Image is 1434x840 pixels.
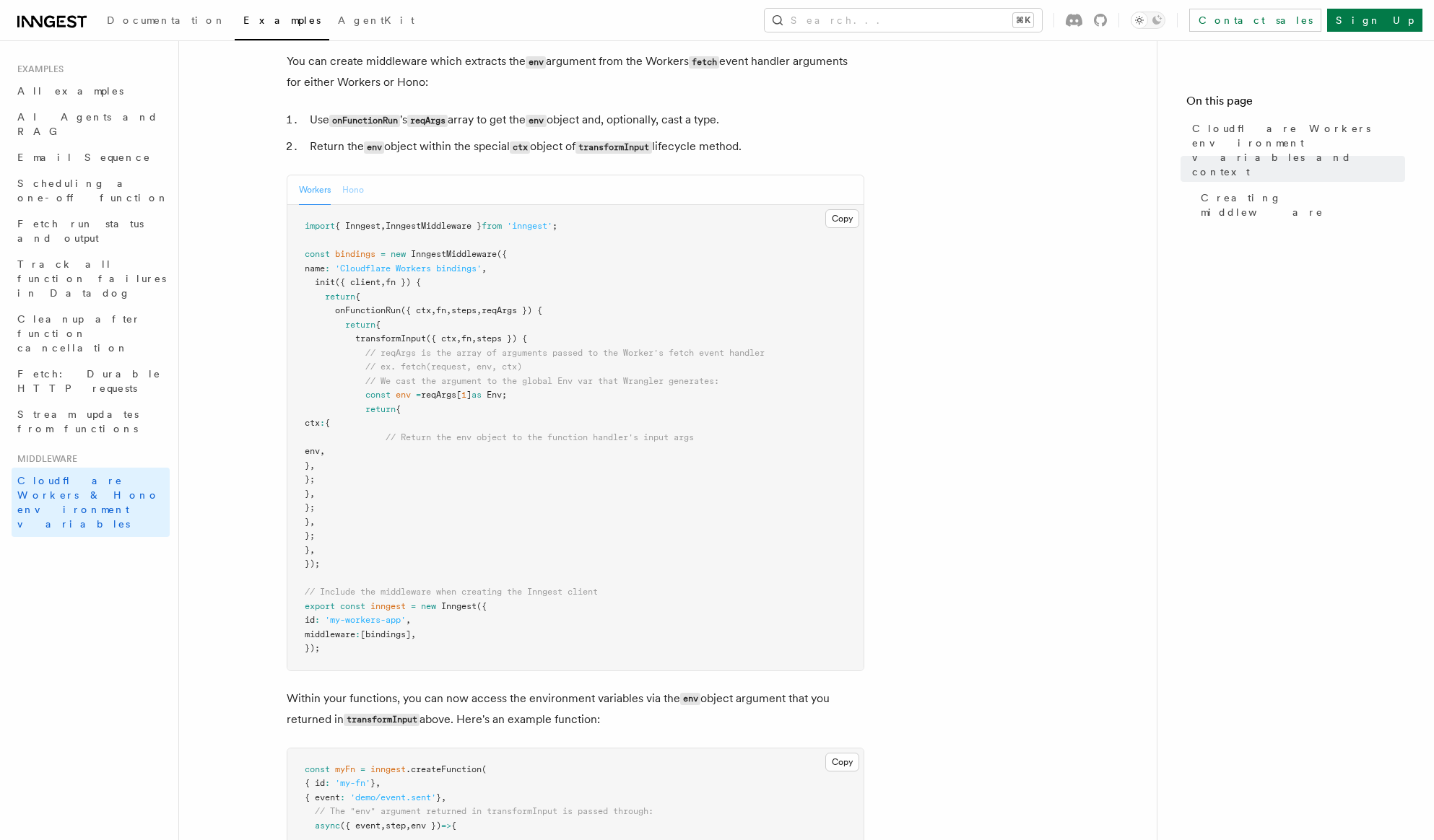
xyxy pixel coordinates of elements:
span: = [360,764,365,774]
a: Cleanup after function cancellation [12,306,170,361]
span: env [396,390,411,400]
a: Cloudflare Workers & Hono environment variables [12,468,170,537]
span: fn [461,333,472,344]
span: , [441,792,446,802]
span: import [305,221,335,231]
span: Stream updates from functions [17,408,139,434]
a: AI Agents and RAG [12,104,170,144]
span: , [431,305,436,315]
span: } [436,792,441,802]
code: env [364,141,384,154]
span: env }) [411,821,441,831]
a: Fetch run status and output [12,211,170,251]
code: transformInput [575,141,651,154]
span: ctx [305,418,320,428]
span: AgentKit [338,14,414,26]
span: bindings [335,249,375,259]
span: Examples [12,64,64,75]
span: => [441,821,451,831]
span: // reqArgs is the array of arguments passed to the Worker's fetch event handler [365,348,765,358]
code: reqArgs [407,115,448,127]
span: = [381,249,386,259]
span: { [451,821,456,831]
span: export [305,601,335,611]
span: fn }) { [386,277,421,287]
span: }; [305,474,315,484]
a: Creating middleware [1195,185,1405,225]
span: // Return the env object to the function handler's input args [386,432,694,442]
span: , [456,333,461,344]
a: Contact sales [1189,9,1321,32]
span: ; [552,221,557,231]
span: } [305,517,310,527]
span: }); [305,643,320,653]
span: , [320,446,325,456]
span: name [305,263,325,274]
a: Email Sequence [12,144,170,170]
span: , [381,821,386,831]
span: new [391,249,406,259]
span: return [345,320,375,330]
span: middleware [305,629,355,639]
button: Toggle dark mode [1131,12,1165,29]
a: Examples [235,4,329,40]
span: Scheduling a one-off function [17,178,169,204]
code: env [526,115,546,127]
span: const [365,390,391,400]
span: const [305,249,330,259]
span: , [381,277,386,287]
span: { event [305,792,340,802]
span: Env [487,390,502,400]
span: ({ [497,249,507,259]
span: id [305,615,315,625]
span: reqArgs }) { [482,305,542,315]
h4: On this page [1186,92,1405,115]
span: AI Agents and RAG [17,111,158,137]
code: env [680,693,700,705]
span: // Include the middleware when creating the Inngest client [305,587,598,597]
span: return [365,404,396,414]
span: fn [436,305,446,315]
span: [bindings] [360,629,411,639]
span: const [305,764,330,774]
span: 1 [461,390,466,400]
span: , [406,615,411,625]
span: async [315,821,340,831]
span: Cloudflare Workers environment variables and context [1192,121,1405,179]
span: , [310,517,315,527]
span: }; [305,530,315,541]
span: } [305,460,310,471]
span: Inngest [441,601,477,611]
span: , [375,778,381,788]
button: Hono [342,175,364,205]
a: All examples [12,78,170,104]
span: ; [502,390,507,400]
kbd: ⌘K [1013,13,1033,27]
span: inngest [370,601,406,611]
code: ctx [510,141,530,154]
span: InngestMiddleware [411,249,497,259]
span: const [340,601,365,611]
p: You can create middleware which extracts the argument from the Workers event handler arguments fo... [287,51,864,92]
span: ({ ctx [401,305,431,315]
span: ({ event [340,821,381,831]
a: Fetch: Durable HTTP requests [12,361,170,401]
span: myFn [335,764,355,774]
button: Copy [825,753,859,771]
span: , [310,489,315,499]
span: : [320,418,325,428]
span: ( [482,764,487,774]
span: return [325,292,355,302]
span: Cloudflare Workers & Hono environment variables [17,475,160,530]
span: { Inngest [335,221,381,231]
span: // The "env" argument returned in transformInput is passed through: [315,806,653,816]
span: reqArgs[ [421,390,461,400]
span: , [406,821,411,831]
span: Documentation [107,14,226,26]
span: Fetch run status and output [17,218,144,244]
span: Track all function failures in Datadog [17,258,166,299]
span: 'my-workers-app' [325,615,406,625]
span: }); [305,559,320,569]
span: 'my-fn' [335,778,370,788]
span: : [325,263,330,274]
